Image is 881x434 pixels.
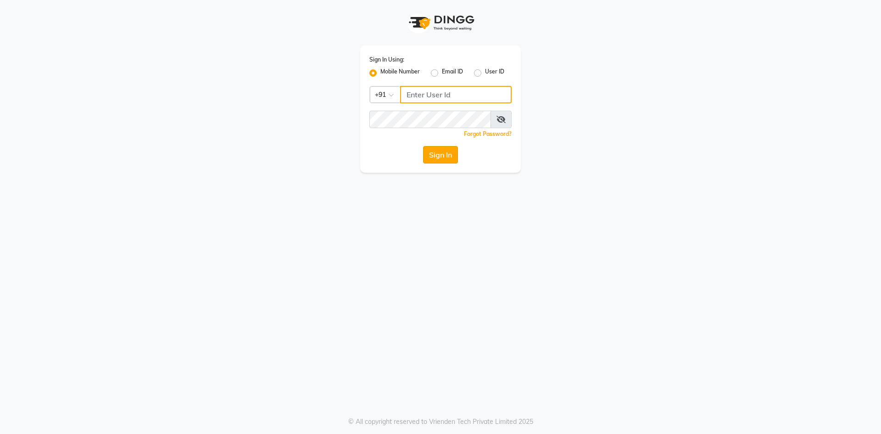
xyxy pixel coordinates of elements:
input: Username [400,86,512,103]
label: Sign In Using: [369,56,404,64]
a: Forgot Password? [464,130,512,137]
label: Email ID [442,68,463,79]
img: logo1.svg [404,9,477,36]
input: Username [369,111,491,128]
label: User ID [485,68,504,79]
label: Mobile Number [380,68,420,79]
button: Sign In [423,146,458,163]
